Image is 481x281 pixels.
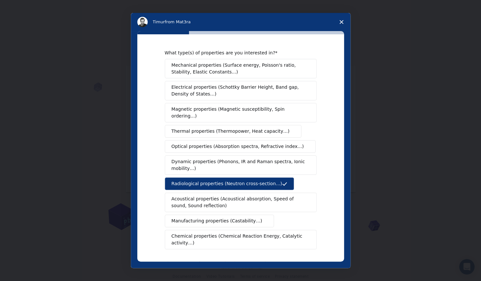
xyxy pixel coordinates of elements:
span: Acoustical properties (Acoustical absorption, Speed of sound, Sound reflection) [172,196,306,209]
button: Radiological properties (Neutron cross-section…) [165,177,294,190]
button: Mechanical properties (Surface energy, Poisson's ratio, Stability, Elastic Constants…) [165,59,317,78]
div: Please enter a few properties that are most important to you from the selected categories. [165,261,307,272]
button: Optical properties (Absorption spectra, Refractive index…) [165,140,316,153]
span: Electrical properties (Schottky Barrier Height, Band gap, Density of States…) [172,84,306,97]
div: What type(s) of properties are you interested in? [165,50,307,56]
span: Manufacturing properties (Castability…) [172,218,262,224]
button: Manufacturing properties (Castability…) [165,215,274,227]
span: Support [13,5,36,10]
span: Magnetic properties (Magnetic susceptibility, Spin ordering…) [172,106,305,119]
span: Close survey [332,13,350,31]
span: Mechanical properties (Surface energy, Poisson's ratio, Stability, Elastic Constants…) [172,62,306,75]
span: from Mat3ra [165,19,191,24]
button: Chemical properties (Chemical Reaction Energy, Catalytic activity…) [165,230,317,249]
button: Electrical properties (Schottky Barrier Height, Band gap, Density of States…) [165,81,317,100]
button: Acoustical properties (Acoustical absorption, Speed of sound, Sound reflection) [165,193,317,212]
img: Profile image for Timur [137,17,148,27]
span: Dynamic properties (Phonons, IR and Raman spectra, Ionic mobility…) [172,158,306,172]
button: Dynamic properties (Phonons, IR and Raman spectra, Ionic mobility…) [165,155,317,175]
button: Thermal properties (Thermopower, Heat capacity…) [165,125,302,138]
span: Chemical properties (Chemical Reaction Energy, Catalytic activity…) [172,233,305,246]
span: Optical properties (Absorption spectra, Refractive index…) [172,143,304,150]
span: Timur [153,19,165,24]
span: Thermal properties (Thermopower, Heat capacity…) [172,128,290,135]
button: Magnetic properties (Magnetic susceptibility, Spin ordering…) [165,103,317,122]
span: Radiological properties (Neutron cross-section…) [172,180,282,187]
